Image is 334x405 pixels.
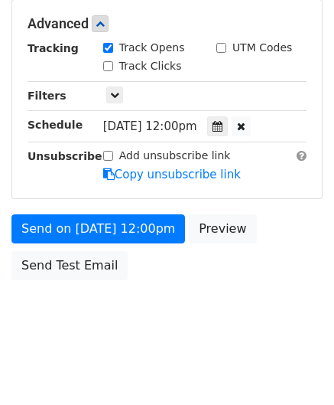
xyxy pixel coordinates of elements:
iframe: Chat Widget [258,332,334,405]
label: Track Opens [119,40,185,56]
span: [DATE] 12:00pm [103,119,197,133]
strong: Unsubscribe [28,150,102,162]
a: Send on [DATE] 12:00pm [11,214,185,243]
a: Preview [189,214,256,243]
strong: Filters [28,90,66,102]
a: Send Test Email [11,251,128,280]
strong: Schedule [28,119,83,131]
strong: Tracking [28,42,79,54]
label: UTM Codes [232,40,292,56]
label: Track Clicks [119,58,182,74]
a: Copy unsubscribe link [103,168,241,181]
h5: Advanced [28,15,306,32]
label: Add unsubscribe link [119,148,231,164]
